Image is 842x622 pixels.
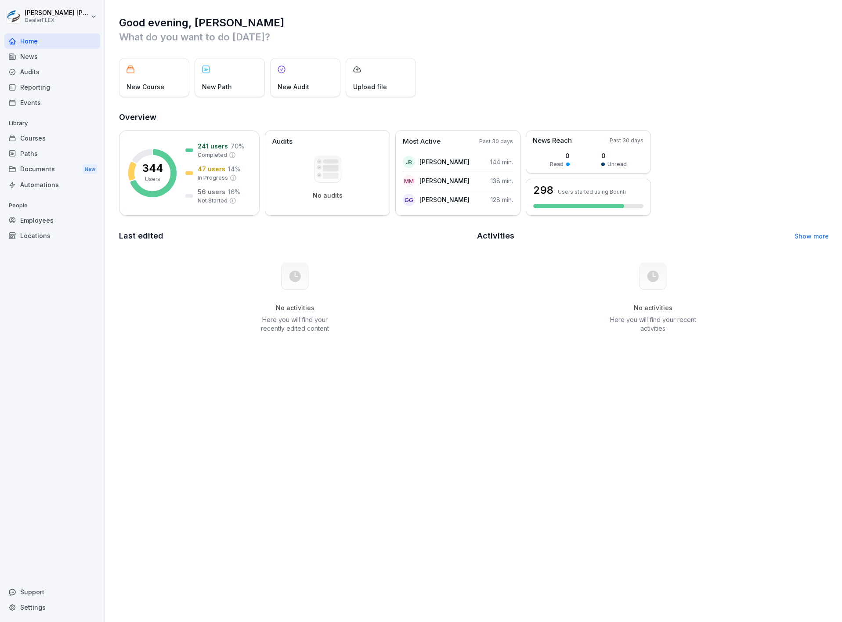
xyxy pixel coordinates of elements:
p: [PERSON_NAME] [419,157,470,166]
p: Most Active [403,137,441,147]
p: DealerFLEX [25,17,89,23]
p: Completed [198,151,227,159]
p: Users started using Bounti [558,188,626,195]
a: Events [4,95,100,110]
p: 144 min. [490,157,513,166]
p: 0 [601,151,627,160]
a: Automations [4,177,100,192]
p: Here you will find your recent activities [609,315,697,333]
h1: Good evening, [PERSON_NAME] [119,16,829,30]
p: New Course [126,82,164,91]
div: MM [403,175,415,187]
p: What do you want to do [DATE]? [119,30,829,44]
p: Library [4,116,100,130]
div: Support [4,584,100,600]
p: Read [550,160,564,168]
p: Here you will find your recently edited content [251,315,340,333]
a: Paths [4,146,100,161]
a: Locations [4,228,100,243]
p: 0 [550,151,570,160]
a: DocumentsNew [4,161,100,177]
h5: No activities [609,304,697,312]
p: People [4,199,100,213]
p: Users [145,175,160,183]
p: No audits [313,192,343,199]
p: Audits [272,137,293,147]
h2: Activities [477,230,514,242]
p: 138 min. [491,176,513,185]
p: 16 % [228,187,240,196]
h3: 298 [533,185,553,195]
a: Home [4,33,100,49]
a: Settings [4,600,100,615]
p: Past 30 days [479,137,513,145]
p: 14 % [228,164,241,174]
p: New Audit [278,82,309,91]
p: [PERSON_NAME] [419,176,470,185]
p: Not Started [198,197,228,205]
p: In Progress [198,174,228,182]
h2: Last edited [119,230,471,242]
a: Audits [4,64,100,80]
p: 70 % [231,141,244,151]
a: Show more [795,232,829,240]
p: [PERSON_NAME] [PERSON_NAME] [25,9,89,17]
p: Upload file [353,82,387,91]
p: [PERSON_NAME] [419,195,470,204]
h2: Overview [119,111,829,123]
h5: No activities [251,304,340,312]
div: GG [403,194,415,206]
p: New Path [202,82,232,91]
a: Courses [4,130,100,146]
p: News Reach [533,136,572,146]
p: Unread [607,160,627,168]
div: JB [403,156,415,168]
div: New [83,164,98,174]
p: 344 [142,163,163,174]
a: News [4,49,100,64]
a: Employees [4,213,100,228]
div: Documents [4,161,100,177]
p: 128 min. [491,195,513,204]
a: Reporting [4,80,100,95]
p: 47 users [198,164,225,174]
p: Past 30 days [610,137,643,145]
p: 56 users [198,187,225,196]
p: 241 users [198,141,228,151]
